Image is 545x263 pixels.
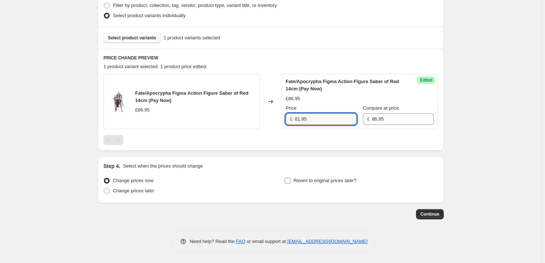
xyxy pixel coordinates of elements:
span: Filter by product, collection, tag, vendor, product type, variant title, or inventory [113,3,277,8]
span: Price [286,105,297,111]
p: Select when the prices should change [123,162,203,170]
h2: Step 4. [103,162,120,170]
span: or email support at [246,239,287,244]
a: FAQ [236,239,246,244]
span: Revert to original prices later? [294,178,357,183]
span: £ [367,116,370,122]
span: Fate/Apocrypha Figma Action Figure Saber of Red 14cm (Pay Now) [286,79,399,91]
span: 1 product variant selected. 1 product price edited: [103,64,207,69]
span: Compare at price [363,105,399,111]
span: Edited [420,77,432,83]
span: Select product variants individually [113,13,185,18]
img: Fate-Apocrypha-Figma-Action-Figure-Saber-of-Red-14_80x.jpg [107,91,129,113]
span: £86.95 [286,96,300,101]
span: Continue [420,211,439,217]
span: Change prices later [113,188,154,193]
span: 1 product variants selected [164,34,220,42]
span: Need help? Read the [190,239,236,244]
span: Select product variants [108,35,156,41]
span: Change prices now [113,178,153,183]
button: Select product variants [103,33,161,43]
button: Continue [416,209,444,219]
h6: PRICE CHANGE PREVIEW [103,55,438,61]
span: Fate/Apocrypha Figma Action Figure Saber of Red 14cm (Pay Now) [135,90,248,103]
nav: Pagination [103,135,123,145]
span: £86.95 [135,107,150,113]
span: £ [290,116,293,122]
a: [EMAIL_ADDRESS][DOMAIN_NAME] [287,239,368,244]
